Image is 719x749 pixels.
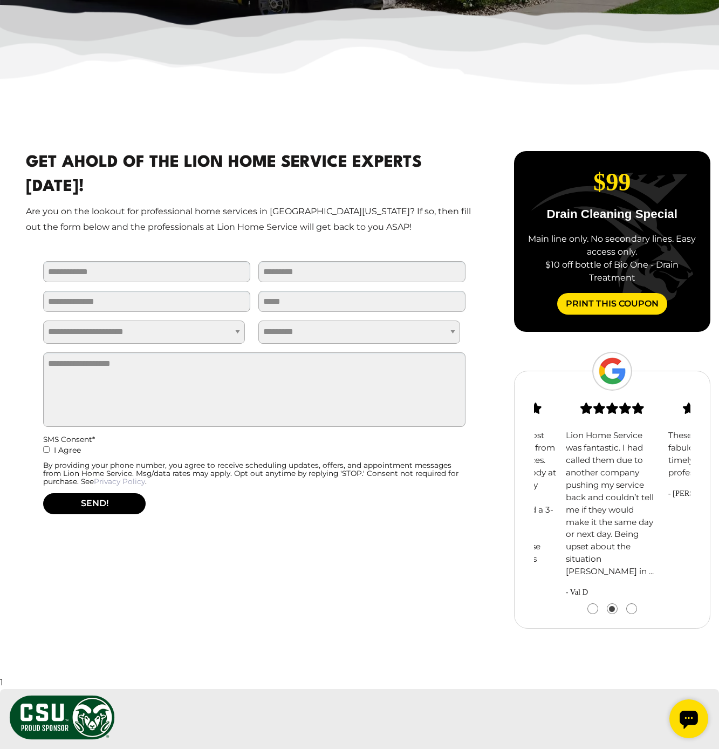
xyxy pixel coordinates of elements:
[43,446,50,453] input: I Agree
[4,4,43,43] div: Open chat widget
[43,435,465,444] div: SMS Consent
[43,461,465,486] div: By providing your phone number, you agree to receive scheduling updates, offers, and appointment ...
[94,477,145,486] a: Privacy Policy
[26,151,483,200] h2: Get Ahold Of The Lion Home Service Experts [DATE]!
[566,430,659,578] p: Lion Home Service was fantastic. I had called them due to another company pushing my service back...
[566,587,659,598] span: - Val D
[514,151,710,331] div: carousel
[43,444,465,461] label: I Agree
[593,168,631,196] span: $99
[514,151,710,331] div: slide 3
[523,208,702,220] p: Drain Cleaning Special
[43,493,146,514] button: SEND!
[561,381,663,600] div: slide 2 (centered)
[8,694,116,741] img: CSU Sponsor Badge
[592,352,632,391] img: Google Logo
[557,293,667,315] a: Print This Coupon
[523,233,702,284] div: Main line only. No secondary lines. Easy access only. $10 off bottle of Bio One - Drain Treatment
[534,381,690,614] div: carousel
[26,204,483,235] p: Are you on the lookout for professional home services in [GEOGRAPHIC_DATA][US_STATE]? If so, then...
